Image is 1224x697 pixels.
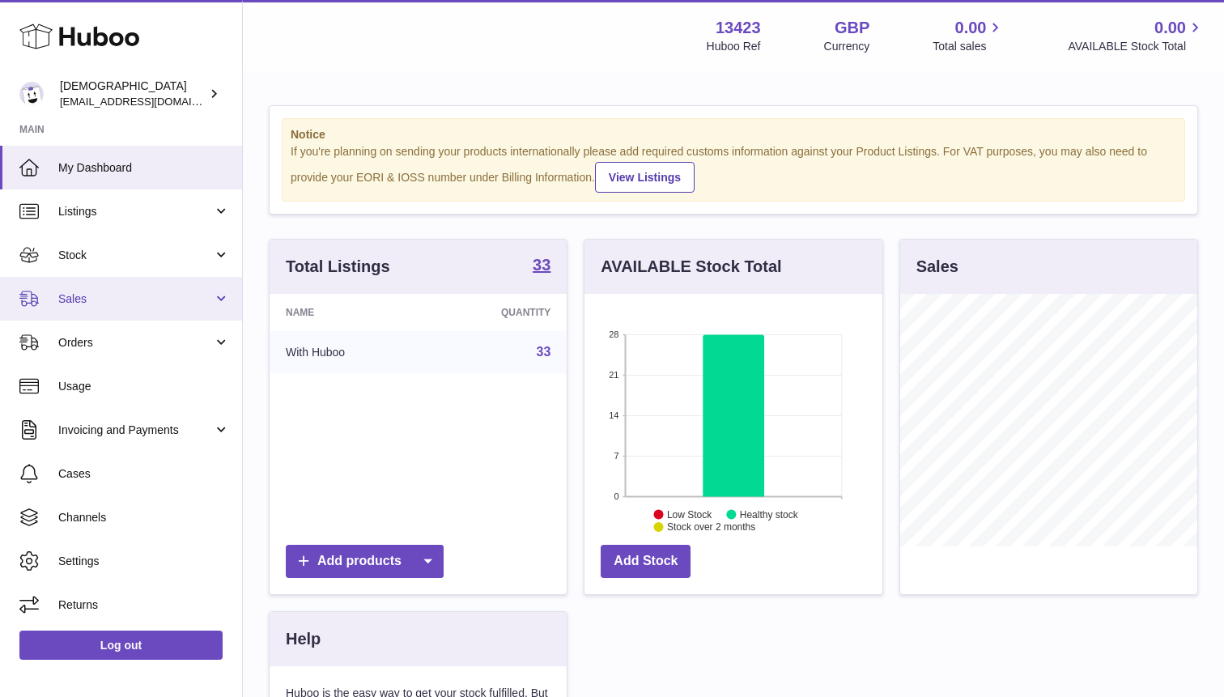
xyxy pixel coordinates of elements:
[707,39,761,54] div: Huboo Ref
[19,82,44,106] img: olgazyuz@outlook.com
[58,554,230,569] span: Settings
[933,39,1005,54] span: Total sales
[667,521,755,533] text: Stock over 2 months
[19,631,223,660] a: Log out
[537,345,551,359] a: 33
[716,17,761,39] strong: 13423
[58,466,230,482] span: Cases
[58,204,213,219] span: Listings
[58,597,230,613] span: Returns
[955,17,987,39] span: 0.00
[60,79,206,109] div: [DEMOGRAPHIC_DATA]
[533,257,550,276] a: 33
[291,144,1176,193] div: If you're planning on sending your products internationally please add required customs informati...
[427,294,567,331] th: Quantity
[286,545,444,578] a: Add products
[614,451,619,461] text: 7
[595,162,695,193] a: View Listings
[58,510,230,525] span: Channels
[60,95,238,108] span: [EMAIL_ADDRESS][DOMAIN_NAME]
[58,335,213,351] span: Orders
[601,256,781,278] h3: AVAILABLE Stock Total
[1154,17,1186,39] span: 0.00
[270,331,427,373] td: With Huboo
[1068,17,1205,54] a: 0.00 AVAILABLE Stock Total
[286,256,390,278] h3: Total Listings
[610,410,619,420] text: 14
[58,423,213,438] span: Invoicing and Payments
[667,508,712,520] text: Low Stock
[270,294,427,331] th: Name
[1068,39,1205,54] span: AVAILABLE Stock Total
[286,628,321,650] h3: Help
[291,127,1176,142] strong: Notice
[610,329,619,339] text: 28
[740,508,799,520] text: Healthy stock
[835,17,869,39] strong: GBP
[933,17,1005,54] a: 0.00 Total sales
[58,160,230,176] span: My Dashboard
[58,248,213,263] span: Stock
[610,370,619,380] text: 21
[614,491,619,501] text: 0
[58,291,213,307] span: Sales
[58,379,230,394] span: Usage
[916,256,958,278] h3: Sales
[533,257,550,273] strong: 33
[824,39,870,54] div: Currency
[601,545,691,578] a: Add Stock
